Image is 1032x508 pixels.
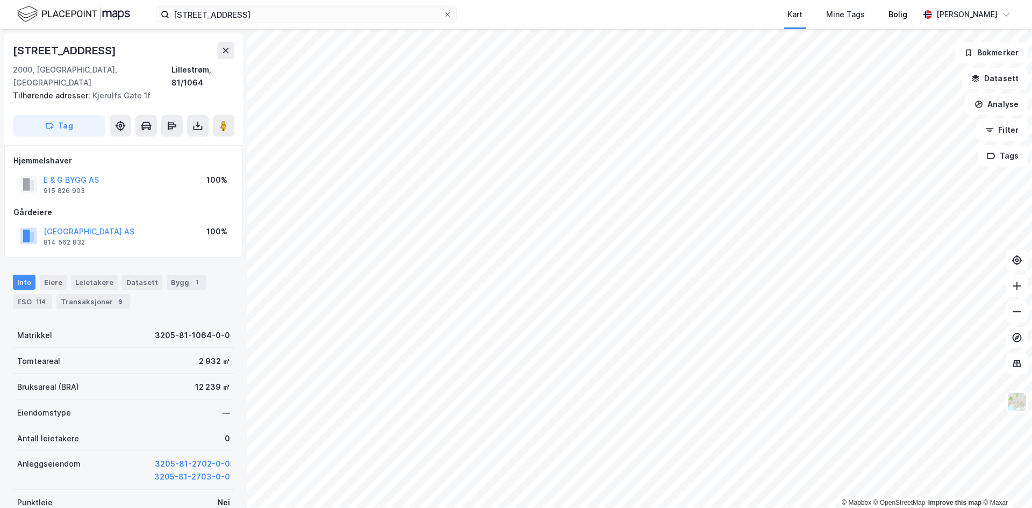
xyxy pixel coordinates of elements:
iframe: Chat Widget [978,456,1032,508]
button: 3205-81-2703-0-0 [154,470,230,483]
div: Bygg [167,275,206,290]
button: Filter [976,119,1028,141]
div: Kart [787,8,802,21]
div: 6 [115,296,126,307]
button: Bokmerker [955,42,1028,63]
a: OpenStreetMap [873,499,926,506]
div: Leietakere [71,275,118,290]
div: Eiere [40,275,67,290]
div: Mine Tags [826,8,865,21]
img: Z [1007,392,1027,412]
div: Bolig [888,8,907,21]
div: Transaksjoner [56,294,130,309]
div: Bruksareal (BRA) [17,381,79,393]
button: 3205-81-2702-0-0 [155,457,230,470]
div: Antall leietakere [17,432,79,445]
div: — [223,406,230,419]
a: Mapbox [842,499,871,506]
button: Tags [978,145,1028,167]
div: [STREET_ADDRESS] [13,42,118,59]
div: Matrikkel [17,329,52,342]
span: Tilhørende adresser: [13,91,92,100]
div: Kjerulfs Gate 1f [13,89,226,102]
img: logo.f888ab2527a4732fd821a326f86c7f29.svg [17,5,130,24]
div: Hjemmelshaver [13,154,234,167]
div: Eiendomstype [17,406,71,419]
div: 114 [34,296,48,307]
div: 100% [206,225,227,238]
a: Improve this map [928,499,981,506]
div: Gårdeiere [13,206,234,219]
div: Anleggseiendom [17,457,81,470]
button: Analyse [965,94,1028,115]
div: Tomteareal [17,355,60,368]
div: [PERSON_NAME] [936,8,998,21]
div: 12 239 ㎡ [195,381,230,393]
div: 100% [206,174,227,187]
div: Lillestrøm, 81/1064 [171,63,234,89]
div: 1 [191,277,202,288]
div: 0 [225,432,230,445]
div: 814 562 832 [44,238,85,247]
div: 915 826 903 [44,187,85,195]
div: ESG [13,294,52,309]
button: Tag [13,115,105,137]
div: Info [13,275,35,290]
div: 2000, [GEOGRAPHIC_DATA], [GEOGRAPHIC_DATA] [13,63,171,89]
button: Datasett [962,68,1028,89]
div: 3205-81-1064-0-0 [155,329,230,342]
div: Datasett [122,275,162,290]
input: Søk på adresse, matrikkel, gårdeiere, leietakere eller personer [169,6,443,23]
div: 2 932 ㎡ [199,355,230,368]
